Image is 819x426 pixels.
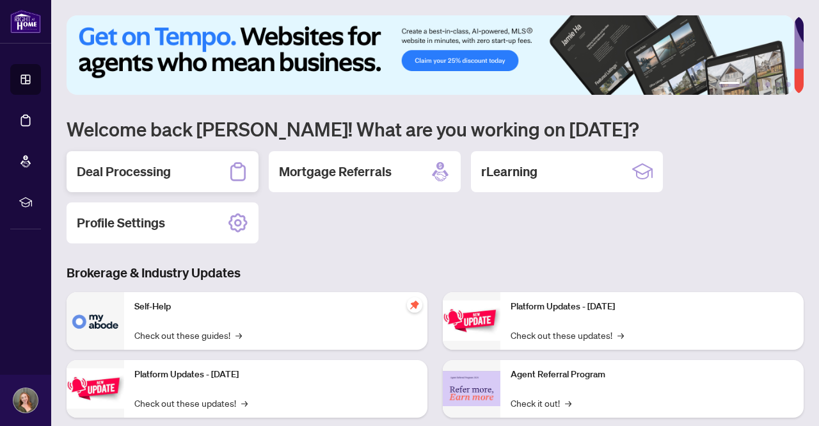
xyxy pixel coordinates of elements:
[481,163,537,181] h2: rLearning
[13,388,38,413] img: Profile Icon
[134,328,242,342] a: Check out these guides!→
[511,396,571,410] a: Check it out!→
[67,264,804,282] h3: Brokerage & Industry Updates
[786,82,791,87] button: 6
[67,117,804,141] h1: Welcome back [PERSON_NAME]! What are you working on [DATE]?
[134,300,417,314] p: Self-Help
[10,10,41,33] img: logo
[67,368,124,409] img: Platform Updates - September 16, 2025
[235,328,242,342] span: →
[77,214,165,232] h2: Profile Settings
[241,396,248,410] span: →
[745,82,750,87] button: 2
[67,292,124,350] img: Self-Help
[67,15,794,95] img: Slide 0
[134,396,248,410] a: Check out these updates!→
[765,82,770,87] button: 4
[719,82,740,87] button: 1
[511,300,793,314] p: Platform Updates - [DATE]
[511,328,624,342] a: Check out these updates!→
[407,297,422,313] span: pushpin
[775,82,781,87] button: 5
[443,300,500,341] img: Platform Updates - June 23, 2025
[755,82,760,87] button: 3
[134,368,417,382] p: Platform Updates - [DATE]
[279,163,392,181] h2: Mortgage Referrals
[77,163,171,181] h2: Deal Processing
[511,368,793,382] p: Agent Referral Program
[443,371,500,406] img: Agent Referral Program
[565,396,571,410] span: →
[617,328,624,342] span: →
